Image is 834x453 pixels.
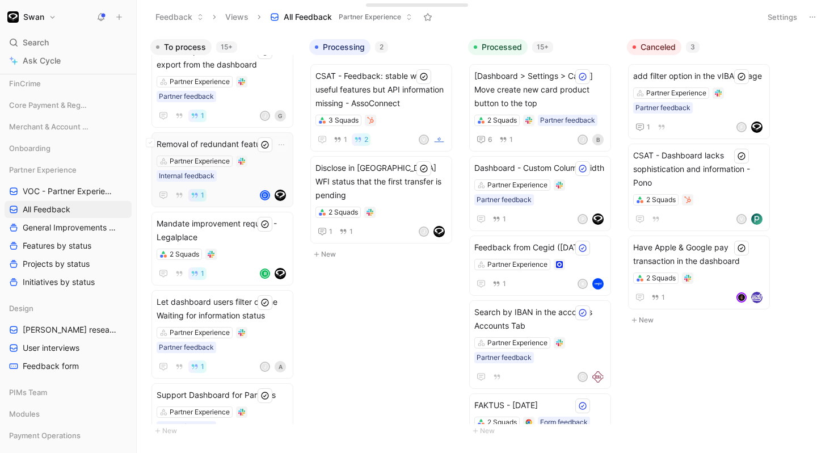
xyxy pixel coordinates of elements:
span: 1 [647,124,650,131]
a: Disclose in [GEOGRAPHIC_DATA] WFI status that the first transfer is pending2 Squads11Jlogo [310,156,452,244]
span: Projects by status [23,258,90,270]
span: Modules [9,408,40,420]
div: Partner feedback [159,421,214,433]
a: Have Apple & Google pay transaction in the dashboard2 Squads1avatarlogo [628,236,770,309]
div: Partner Experience [487,259,547,270]
img: logo [751,213,763,225]
button: New [309,248,459,261]
div: Partner feedback [477,352,532,363]
div: Onboarding [5,140,132,157]
div: PIMs Team [5,384,132,401]
a: CSAT - Feedback: stable with useful features but API information missing - AssoConnect3 Squads12V... [310,64,452,152]
button: Processing [309,39,370,55]
div: 3 Squads [328,115,359,126]
a: Let dashboard users filter on the Waiting for information statusPartner ExperiencePartner feedbac... [151,290,293,379]
div: P [579,215,587,223]
span: CSAT - Feedback: stable with useful features but API information missing - AssoConnect [315,69,447,110]
img: logo [592,278,604,290]
div: Partner ExperienceVOC - Partner ExperienceAll FeedbackGeneral Improvements by statusFeatures by s... [5,161,132,291]
span: Partner Experience [339,11,401,23]
div: Partner feedback [159,342,214,353]
span: Search by IBAN in the accounts Accounts Tab [474,305,606,333]
img: logo [592,371,604,383]
a: All Feedback [5,201,132,218]
span: Processed [482,41,522,53]
button: New [627,313,777,327]
span: 1 [201,363,204,370]
button: All FeedbackPartner Experience [265,9,418,26]
span: [PERSON_NAME] research [23,324,116,335]
span: 1 [201,270,204,277]
a: Mandate improvement request - Legalplace2 Squads1Rlogo [151,212,293,286]
button: New [150,424,300,438]
span: 6 [488,136,492,143]
a: Dashboard - Custom Column widthPartner ExperiencePartner feedback1Plogo [469,156,611,231]
span: 1 [344,136,347,143]
button: 1 [331,133,349,146]
div: Partner Experience [170,406,230,418]
a: CSAT - Dashboard lacks sophistication and information - Pono2 SquadsVlogo [628,144,770,231]
div: Processing2New [305,34,464,267]
span: User interviews [23,342,79,354]
span: 1 [329,228,332,235]
button: 1 [649,291,667,304]
div: Partner feedback [159,91,214,102]
div: FinCrime [5,75,132,95]
div: 2 Squads [328,207,358,218]
img: logo [751,121,763,133]
div: Form feedback [540,417,588,428]
span: [Dashboard > Settings > Cards] Move create new card product button to the top [474,69,606,110]
a: User interviews [5,339,132,356]
span: 1 [509,136,513,143]
button: Settings [763,9,802,25]
div: Partner Experience [487,337,547,349]
div: 2 Squads [646,272,676,284]
span: Ask Cycle [23,54,61,68]
div: Partner Experience [646,87,706,99]
span: Mandate improvement request - Legalplace [157,217,288,244]
span: add filter option in the vIBAN page [633,69,765,83]
span: Partner Experience [9,164,77,175]
div: Design [5,300,132,317]
div: J [420,228,428,236]
div: R [261,270,269,278]
span: Dashboard - Custom Column width [474,161,606,175]
span: Support Dashboard for Partners [157,388,288,402]
img: avatar [738,293,745,301]
a: [PERSON_NAME] research [5,321,132,338]
span: Search [23,36,49,49]
div: Partner feedback [540,115,595,126]
div: Partner Experience [170,76,230,87]
span: All Feedback [23,204,70,215]
button: 1 [188,189,207,202]
div: Design[PERSON_NAME] researchUser interviewsFeedback form [5,300,132,375]
div: Partner Experience [487,179,547,191]
img: logo [275,268,286,279]
span: Let dashboard users filter on the Waiting for information status [157,295,288,322]
span: CSAT - Dashboard lacks sophistication and information - Pono [633,149,765,190]
button: 1 [337,225,355,238]
span: 1 [503,280,506,287]
div: Partner Experience [170,156,230,167]
span: FinCrime [9,78,41,89]
span: Include rejections reasons in trx export from the dashboard [157,44,288,72]
span: Feedback form [23,360,79,372]
a: Feedback form [5,358,132,375]
span: General Improvements by status [23,222,118,233]
div: Payment Operations [5,427,132,444]
div: FinCrime [5,75,132,92]
div: V [738,215,745,223]
a: Initiatives by status [5,274,132,291]
span: Merchant & Account Funding [9,121,89,132]
button: 1 [490,213,508,225]
div: 15+ [532,41,553,53]
div: Partner Experience [170,327,230,338]
img: logo [592,213,604,225]
div: Modules [5,405,132,422]
span: 1 [349,228,353,235]
div: Modules [5,405,132,426]
span: Features by status [23,240,91,251]
a: [Dashboard > Settings > Cards] Move create new card product button to the top2 SquadsPartner feed... [469,64,611,152]
div: 2 Squads [170,249,199,260]
div: J [261,112,269,120]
